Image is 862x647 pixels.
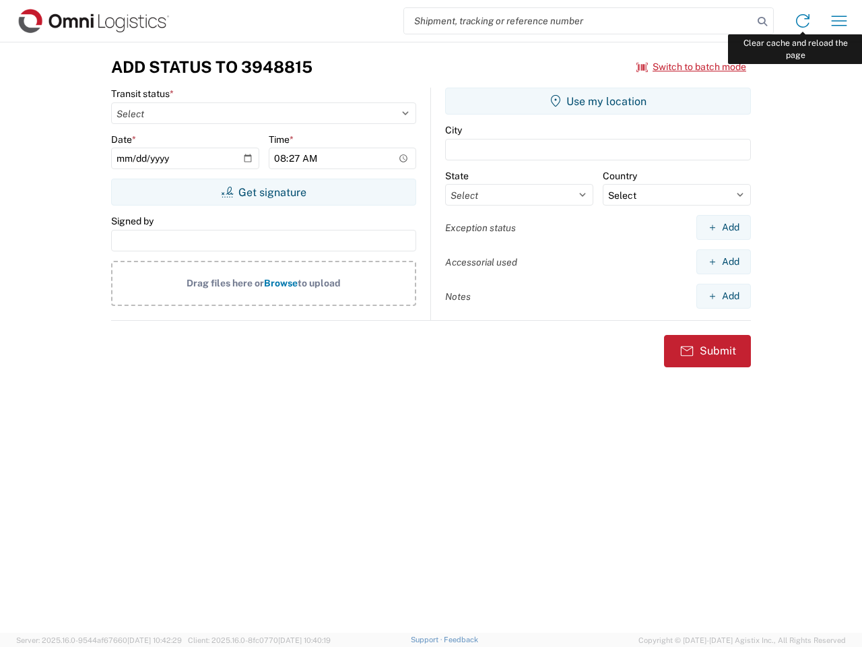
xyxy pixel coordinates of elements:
label: Date [111,133,136,146]
label: Notes [445,290,471,303]
label: Accessorial used [445,256,517,268]
h3: Add Status to 3948815 [111,57,312,77]
span: Copyright © [DATE]-[DATE] Agistix Inc., All Rights Reserved [638,634,846,646]
button: Add [696,284,751,309]
button: Submit [664,335,751,367]
label: State [445,170,469,182]
label: Time [269,133,294,146]
span: [DATE] 10:42:29 [127,636,182,644]
label: Exception status [445,222,516,234]
a: Feedback [444,636,478,644]
span: Server: 2025.16.0-9544af67660 [16,636,182,644]
label: Signed by [111,215,154,227]
span: Browse [264,278,298,288]
input: Shipment, tracking or reference number [404,8,753,34]
span: to upload [298,278,341,288]
button: Add [696,215,751,240]
span: Client: 2025.16.0-8fc0770 [188,636,331,644]
button: Get signature [111,179,416,206]
button: Use my location [445,88,751,115]
label: City [445,124,462,136]
button: Add [696,249,751,274]
label: Transit status [111,88,174,100]
label: Country [603,170,637,182]
a: Support [411,636,444,644]
button: Switch to batch mode [636,56,746,78]
span: [DATE] 10:40:19 [278,636,331,644]
span: Drag files here or [187,278,264,288]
